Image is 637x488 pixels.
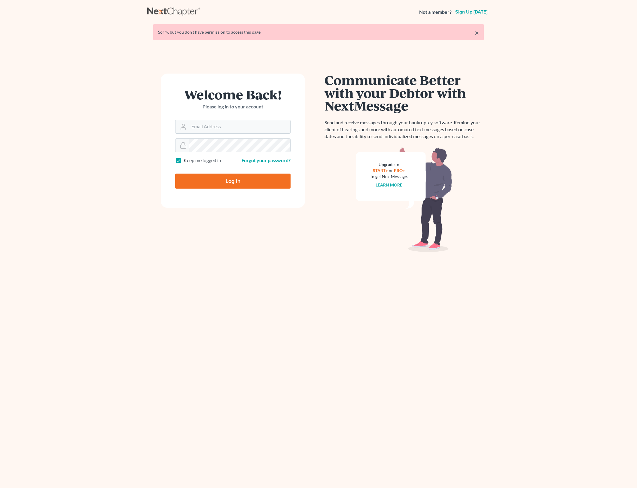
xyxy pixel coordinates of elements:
[175,174,291,189] input: Log In
[325,74,484,112] h1: Communicate Better with your Debtor with NextMessage
[389,168,393,173] span: or
[419,9,452,16] strong: Not a member?
[475,29,479,36] a: ×
[373,168,388,173] a: START+
[184,157,221,164] label: Keep me logged in
[370,162,408,168] div: Upgrade to
[325,119,484,140] p: Send and receive messages through your bankruptcy software. Remind your client of hearings and mo...
[175,103,291,110] p: Please log in to your account
[189,120,290,133] input: Email Address
[356,147,452,252] img: nextmessage_bg-59042aed3d76b12b5cd301f8e5b87938c9018125f34e5fa2b7a6b67550977c72.svg
[158,29,479,35] div: Sorry, but you don't have permission to access this page
[242,157,291,163] a: Forgot your password?
[394,168,405,173] a: PRO+
[370,174,408,180] div: to get NextMessage.
[175,88,291,101] h1: Welcome Back!
[376,182,403,187] a: Learn more
[454,10,490,14] a: Sign up [DATE]!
